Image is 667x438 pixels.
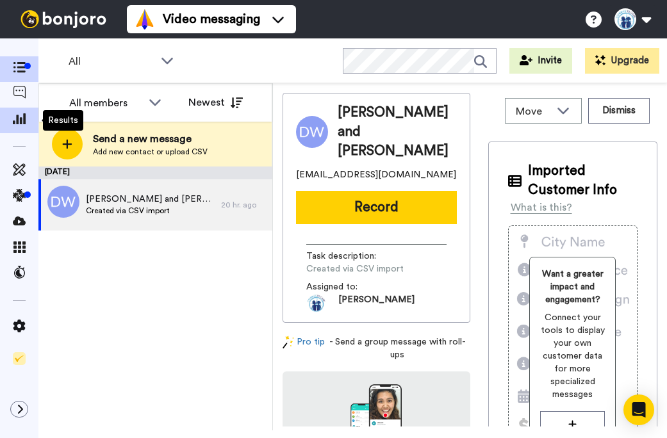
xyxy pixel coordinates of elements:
span: Video messaging [163,10,260,28]
span: Created via CSV import [306,263,428,275]
span: All [69,54,154,69]
img: dw.png [47,186,79,218]
span: [EMAIL_ADDRESS][DOMAIN_NAME] [296,168,456,181]
span: Imported Customer Info [528,161,638,200]
span: Created via CSV import [86,206,215,216]
span: Want a greater impact and engagement? [540,268,605,306]
span: Add new contact or upload CSV [93,147,208,157]
img: vm-color.svg [135,9,155,29]
a: Pro tip [283,336,325,361]
button: Invite [509,48,572,74]
span: Assigned to: [306,280,396,293]
span: Connect your tools to display your own customer data for more specialized messages [540,311,605,401]
span: Task description : [306,250,396,263]
button: Record [296,191,457,224]
button: Newest [179,90,252,115]
div: [DATE] [38,166,272,179]
span: [PERSON_NAME] [338,293,415,312]
div: What is this? [511,200,572,215]
span: [PERSON_NAME] and [PERSON_NAME] [86,193,215,206]
img: ddf2b8c6-8561-4ba1-a154-deded6adeb61-1759773936.jpg [306,293,325,312]
img: bj-logo-header-white.svg [15,10,111,28]
div: 20 hr. ago [221,200,266,210]
span: [PERSON_NAME] and [PERSON_NAME] [338,103,457,161]
span: Send a new message [93,131,208,147]
button: Upgrade [585,48,659,74]
img: Image of Dan and Aimee Walsh [296,116,328,148]
img: magic-wand.svg [283,336,294,349]
div: All members [69,95,142,111]
div: Results [43,110,83,131]
img: Checklist.svg [13,352,26,365]
span: Move [516,104,550,119]
button: Dismiss [588,98,650,124]
div: Open Intercom Messenger [623,394,654,425]
div: - Send a group message with roll-ups [283,336,470,361]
